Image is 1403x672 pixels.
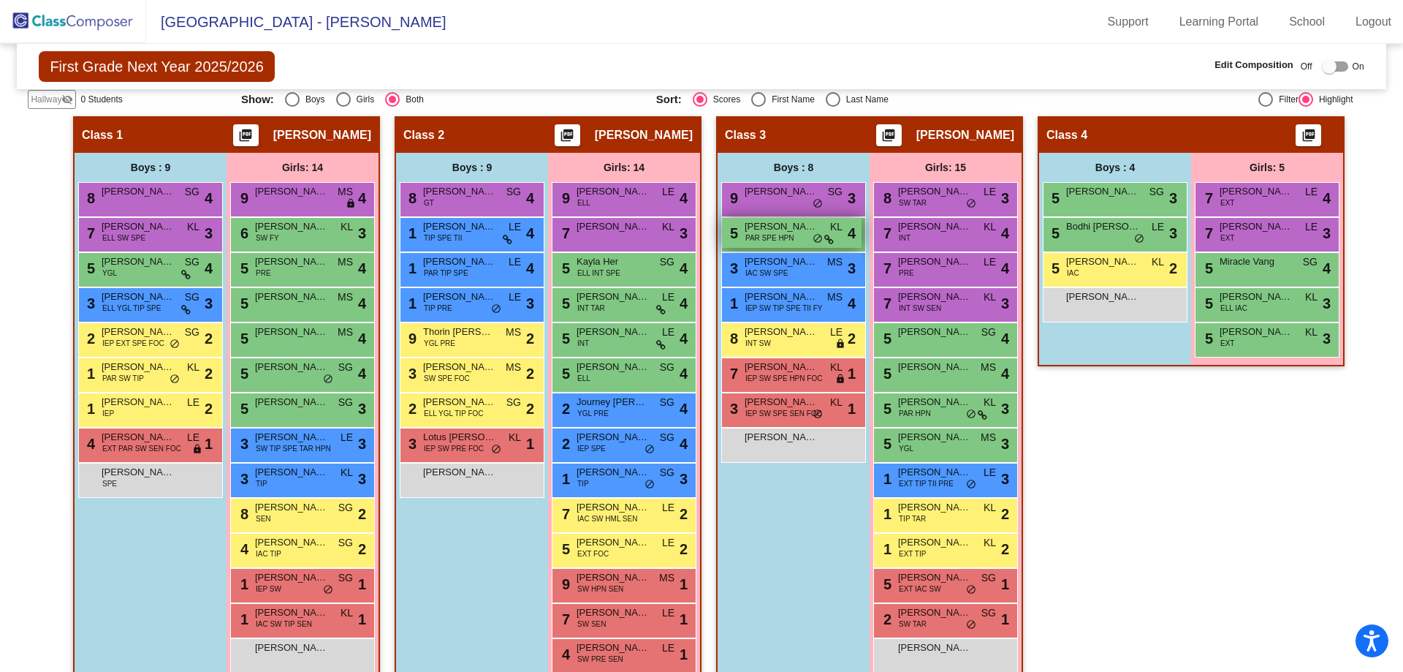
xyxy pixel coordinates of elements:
[1001,257,1009,279] span: 4
[595,128,693,143] span: [PERSON_NAME]
[1220,219,1293,234] span: [PERSON_NAME]
[358,292,366,314] span: 4
[1214,58,1293,72] span: Edit Composition
[346,198,356,210] span: lock
[102,338,164,349] span: IEP EXT SPE FOC
[577,303,605,314] span: INT TAR
[237,295,248,312] span: 5
[255,254,328,269] span: [PERSON_NAME]
[1323,292,1331,314] span: 3
[1201,295,1213,312] span: 5
[558,295,570,312] span: 5
[338,254,353,270] span: MS
[227,153,379,182] div: Girls: 14
[424,233,462,243] span: TIP SPE TII
[102,184,175,199] span: [PERSON_NAME]
[835,339,845,350] span: lock
[526,398,534,420] span: 2
[338,184,353,200] span: MS
[237,331,248,347] span: 5
[351,93,375,106] div: Girls
[1201,331,1213,347] span: 5
[1303,254,1318,270] span: SG
[256,268,271,279] span: PRE
[981,325,996,340] span: SG
[830,325,843,340] span: LE
[423,254,496,269] span: [PERSON_NAME]
[1353,60,1364,73] span: On
[256,233,279,243] span: SW FY
[405,190,417,206] span: 8
[726,331,738,347] span: 8
[899,233,910,243] span: INT
[726,295,738,312] span: 1
[80,93,122,106] span: 0 Students
[577,360,650,374] span: [PERSON_NAME]
[233,124,259,146] button: Print Students Details
[185,184,199,200] span: SG
[255,395,328,409] span: [PERSON_NAME]
[83,260,95,276] span: 5
[899,408,931,419] span: PAR HPN
[1273,93,1299,106] div: Filter
[898,290,971,304] span: [PERSON_NAME]
[241,93,274,106] span: Show:
[1169,257,1177,279] span: 2
[1323,328,1331,350] span: 3
[83,331,95,347] span: 2
[400,93,424,106] div: Both
[102,408,114,419] span: IEP
[83,366,95,382] span: 1
[984,290,996,305] span: KL
[338,395,353,410] span: SG
[1301,60,1312,73] span: Off
[827,290,843,305] span: MS
[187,395,199,410] span: LE
[984,219,996,235] span: KL
[680,257,688,279] span: 4
[898,254,971,269] span: [PERSON_NAME]
[662,184,674,200] span: LE
[726,190,738,206] span: 9
[205,187,213,209] span: 4
[1066,184,1139,199] span: [PERSON_NAME]
[358,328,366,350] span: 4
[577,184,650,199] span: [PERSON_NAME]
[506,184,521,200] span: SG
[1191,153,1343,182] div: Girls: 5
[830,360,843,375] span: KL
[170,339,180,350] span: do_not_disturb_alt
[405,225,417,241] span: 1
[577,408,609,419] span: YGL PRE
[1039,153,1191,182] div: Boys : 4
[102,254,175,269] span: [PERSON_NAME]
[526,328,534,350] span: 2
[205,363,213,385] span: 2
[424,338,455,349] span: YGL PRE
[880,331,891,347] span: 5
[898,184,971,199] span: [PERSON_NAME]
[424,303,452,314] span: TIP PRE
[102,373,144,384] span: PAR SW TIP
[656,92,1060,107] mat-radio-group: Select an option
[577,254,650,269] span: Kayla Her
[577,197,590,208] span: ELL
[660,254,674,270] span: SG
[405,366,417,382] span: 3
[916,128,1014,143] span: [PERSON_NAME]
[745,373,822,384] span: IEP SW SPE HPN FOC
[984,254,996,270] span: LE
[255,184,328,199] span: [PERSON_NAME]
[1296,124,1321,146] button: Print Students Details
[1313,93,1353,106] div: Highlight
[1305,219,1318,235] span: LE
[718,153,870,182] div: Boys : 8
[205,222,213,244] span: 3
[237,128,254,148] mat-icon: picture_as_pdf
[1323,187,1331,209] span: 4
[338,290,353,305] span: MS
[255,219,328,234] span: [PERSON_NAME]
[848,187,856,209] span: 3
[848,292,856,314] span: 4
[1220,325,1293,339] span: [PERSON_NAME]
